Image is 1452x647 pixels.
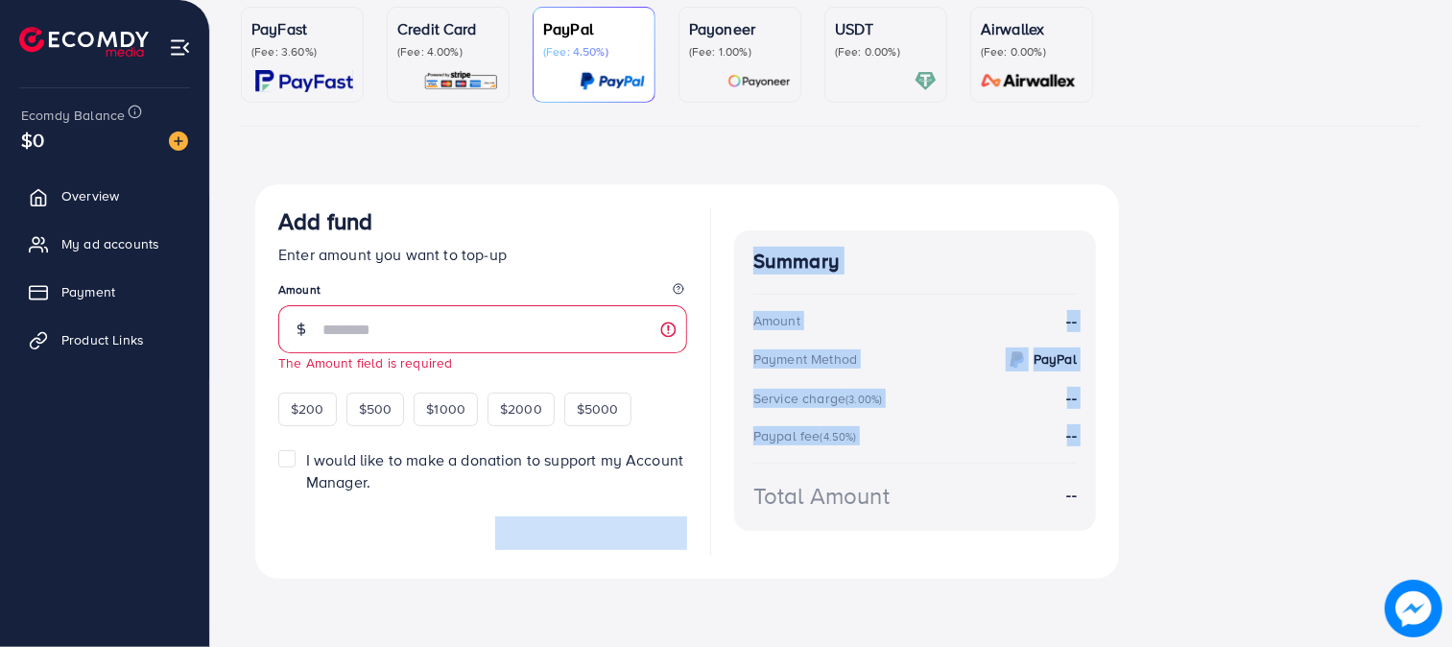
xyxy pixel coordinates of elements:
p: (Fee: 1.00%) [689,44,791,60]
img: card [423,70,499,92]
img: card [580,70,645,92]
a: My ad accounts [14,225,195,263]
img: card [255,70,353,92]
p: Airwallex [981,17,1083,40]
img: menu [169,36,191,59]
a: Product Links [14,321,195,359]
p: Credit Card [397,17,499,40]
span: $0 [21,126,44,154]
span: My ad accounts [61,234,159,253]
span: $5000 [577,399,619,419]
h3: Add fund [278,207,372,235]
img: card [727,70,791,92]
span: $1000 [426,399,465,419]
p: (Fee: 0.00%) [981,44,1083,60]
span: $500 [359,399,393,419]
span: Payment [61,282,115,301]
div: Service charge [753,389,888,408]
p: (Fee: 4.00%) [397,44,499,60]
div: Payment Method [753,349,857,369]
p: (Fee: 4.50%) [543,44,645,60]
div: Paypal fee [753,426,863,445]
strong: -- [1067,310,1077,332]
img: image [169,132,188,151]
img: logo [19,27,149,57]
strong: -- [1067,484,1077,506]
a: Payment [14,273,195,311]
small: The Amount field is required [278,353,452,371]
img: card [975,70,1083,92]
a: Overview [14,177,195,215]
p: Enter amount you want to top-up [278,243,687,266]
strong: -- [1067,387,1077,408]
small: (3.00%) [845,392,882,407]
legend: Amount [278,281,687,305]
strong: PayPal [1034,349,1077,369]
strong: -- [1067,424,1077,445]
p: (Fee: 3.60%) [251,44,353,60]
p: USDT [835,17,937,40]
span: I would like to make a donation to support my Account Manager. [306,449,683,492]
span: Ecomdy Balance [21,106,125,125]
div: Total Amount [753,479,890,513]
small: (4.50%) [821,429,857,444]
div: Amount [753,311,800,330]
img: image [1385,580,1442,637]
span: Product Links [61,330,144,349]
span: $2000 [500,399,542,419]
img: credit [1006,348,1029,371]
p: (Fee: 0.00%) [835,44,937,60]
span: Overview [61,186,119,205]
h4: Summary [753,250,1077,274]
p: Payoneer [689,17,791,40]
p: PayFast [251,17,353,40]
p: PayPal [543,17,645,40]
img: card [915,70,937,92]
span: $200 [291,399,324,419]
